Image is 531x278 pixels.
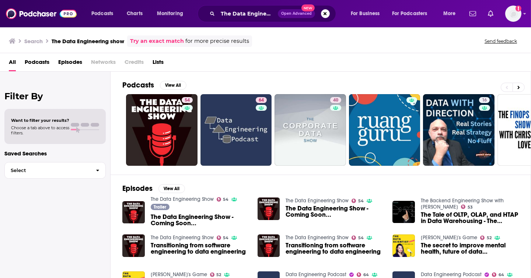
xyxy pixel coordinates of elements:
span: Choose a tab above to access filters. [11,125,69,135]
img: The secret to improve mental health, future of data engineering, work life balance with Zach Wils... [392,234,415,257]
a: Try an exact match [130,37,184,45]
h2: Filter By [4,91,106,102]
a: Show notifications dropdown [467,7,479,20]
a: 54 [182,97,193,103]
a: Lists [153,56,164,71]
span: More [443,8,456,19]
span: Open Advanced [281,12,312,16]
a: PodcastsView All [122,80,186,90]
a: All [9,56,16,71]
span: Charts [127,8,143,19]
button: Show profile menu [505,6,521,22]
button: View All [158,184,185,193]
a: Data Engineering Podcast [286,271,346,278]
span: For Business [351,8,380,19]
h2: Episodes [122,184,153,193]
span: 54 [358,236,364,240]
div: Search podcasts, credits, & more... [205,5,343,22]
a: 54 [126,94,198,166]
button: View All [160,81,186,90]
img: Transitioning from software engineering to data engineering [122,234,145,257]
a: 64 [492,272,504,277]
span: 52 [216,273,221,277]
a: Show notifications dropdown [485,7,496,20]
button: open menu [86,8,123,20]
span: Trailer [154,205,166,209]
a: The Data Engineering Show - Coming Soon... [151,214,249,226]
button: open menu [346,8,389,20]
span: For Podcasters [392,8,427,19]
img: The Tale of OLTP, OLAP, and HTAP in Data Warehousing - The Backend Engineering Show with Hussein ... [392,201,415,223]
button: open menu [152,8,193,20]
a: 54 [352,236,364,240]
a: 64 [200,94,272,166]
span: 64 [259,97,264,104]
button: open menu [387,8,438,20]
img: Transitioning from software engineering to data engineering [258,234,280,257]
a: 40 [275,94,346,166]
img: The Data Engineering Show - Coming Soon... [122,201,145,224]
a: 52 [210,272,221,277]
span: 54 [358,199,364,203]
a: The Data Engineering Show - Coming Soon... [286,205,384,218]
span: 54 [223,198,228,201]
a: 54 [217,236,229,240]
span: Credits [125,56,144,71]
span: New [301,4,315,11]
svg: Add a profile image [516,6,521,11]
a: Data Engineering Podcast [421,271,482,278]
a: Daliana's Game [421,234,477,241]
a: 52 [480,236,492,240]
span: 40 [333,97,338,104]
button: Select [4,162,106,179]
p: Saved Searches [4,150,106,157]
a: Episodes [58,56,82,71]
span: 54 [185,97,190,104]
span: Podcasts [91,8,113,19]
a: 64 [357,272,369,277]
span: 54 [223,236,228,240]
span: 16 [482,97,487,104]
a: Charts [122,8,147,20]
span: 52 [487,236,492,240]
span: Want to filter your results? [11,118,69,123]
input: Search podcasts, credits, & more... [218,8,278,20]
a: The Data Engineering Show [151,234,214,241]
img: The Data Engineering Show - Coming Soon... [258,198,280,220]
button: open menu [438,8,465,20]
a: The Tale of OLTP, OLAP, and HTAP in Data Warehousing - The Backend Engineering Show with Hussein ... [421,212,519,224]
button: Send feedback [482,38,519,44]
span: Transitioning from software engineering to data engineering [286,242,384,255]
a: 54 [217,197,229,202]
span: Monitoring [157,8,183,19]
a: 16 [423,94,495,166]
span: Select [5,168,90,173]
a: The Data Engineering Show [151,196,214,202]
a: 40 [330,97,341,103]
a: 53 [461,205,473,209]
a: Podcasts [25,56,49,71]
span: 64 [499,273,504,277]
a: Transitioning from software engineering to data engineering [151,242,249,255]
a: 16 [479,97,490,103]
h3: Search [24,38,43,45]
span: 64 [363,273,369,277]
h3: The Data Engineering show [52,38,124,45]
img: Podchaser - Follow, Share and Rate Podcasts [6,7,77,21]
a: Daliana's Game [151,271,207,278]
a: The Data Engineering Show [286,198,349,204]
span: The Tale of OLTP, OLAP, and HTAP in Data Warehousing - The Backend Engineering Show with [PERSON_... [421,212,519,224]
a: EpisodesView All [122,184,185,193]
